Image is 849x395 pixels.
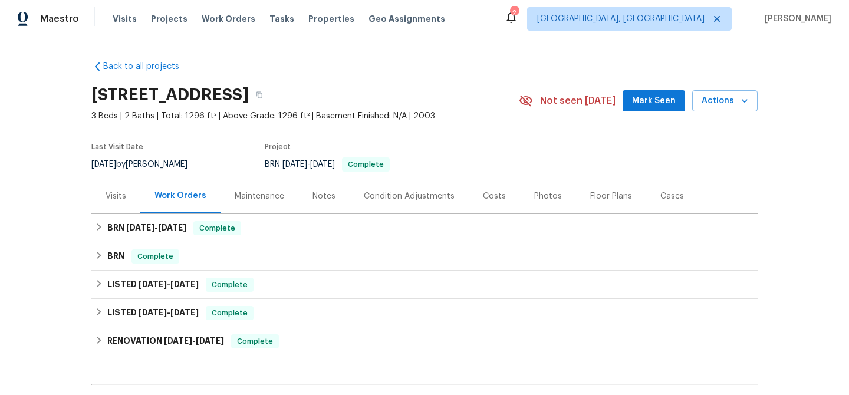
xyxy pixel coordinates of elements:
[265,143,291,150] span: Project
[692,90,758,112] button: Actions
[660,190,684,202] div: Cases
[91,299,758,327] div: LISTED [DATE]-[DATE]Complete
[702,94,748,108] span: Actions
[232,335,278,347] span: Complete
[235,190,284,202] div: Maintenance
[282,160,307,169] span: [DATE]
[364,190,455,202] div: Condition Adjustments
[590,190,632,202] div: Floor Plans
[91,157,202,172] div: by [PERSON_NAME]
[282,160,335,169] span: -
[308,13,354,25] span: Properties
[151,13,187,25] span: Projects
[483,190,506,202] div: Costs
[312,190,335,202] div: Notes
[249,84,270,106] button: Copy Address
[170,308,199,317] span: [DATE]
[632,94,676,108] span: Mark Seen
[195,222,240,234] span: Complete
[540,95,616,107] span: Not seen [DATE]
[139,280,167,288] span: [DATE]
[107,334,224,348] h6: RENOVATION
[269,15,294,23] span: Tasks
[91,242,758,271] div: BRN Complete
[760,13,831,25] span: [PERSON_NAME]
[107,306,199,320] h6: LISTED
[91,110,519,122] span: 3 Beds | 2 Baths | Total: 1296 ft² | Above Grade: 1296 ft² | Basement Finished: N/A | 2003
[139,308,199,317] span: -
[310,160,335,169] span: [DATE]
[196,337,224,345] span: [DATE]
[40,13,79,25] span: Maestro
[207,307,252,319] span: Complete
[265,160,390,169] span: BRN
[107,249,124,264] h6: BRN
[91,271,758,299] div: LISTED [DATE]-[DATE]Complete
[91,143,143,150] span: Last Visit Date
[106,190,126,202] div: Visits
[343,161,389,168] span: Complete
[91,214,758,242] div: BRN [DATE]-[DATE]Complete
[154,190,206,202] div: Work Orders
[158,223,186,232] span: [DATE]
[113,13,137,25] span: Visits
[107,221,186,235] h6: BRN
[133,251,178,262] span: Complete
[91,160,116,169] span: [DATE]
[126,223,154,232] span: [DATE]
[537,13,705,25] span: [GEOGRAPHIC_DATA], [GEOGRAPHIC_DATA]
[164,337,192,345] span: [DATE]
[139,308,167,317] span: [DATE]
[91,61,205,73] a: Back to all projects
[91,327,758,355] div: RENOVATION [DATE]-[DATE]Complete
[107,278,199,292] h6: LISTED
[202,13,255,25] span: Work Orders
[534,190,562,202] div: Photos
[91,89,249,101] h2: [STREET_ADDRESS]
[139,280,199,288] span: -
[126,223,186,232] span: -
[510,7,518,19] div: 2
[164,337,224,345] span: -
[623,90,685,112] button: Mark Seen
[368,13,445,25] span: Geo Assignments
[207,279,252,291] span: Complete
[170,280,199,288] span: [DATE]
